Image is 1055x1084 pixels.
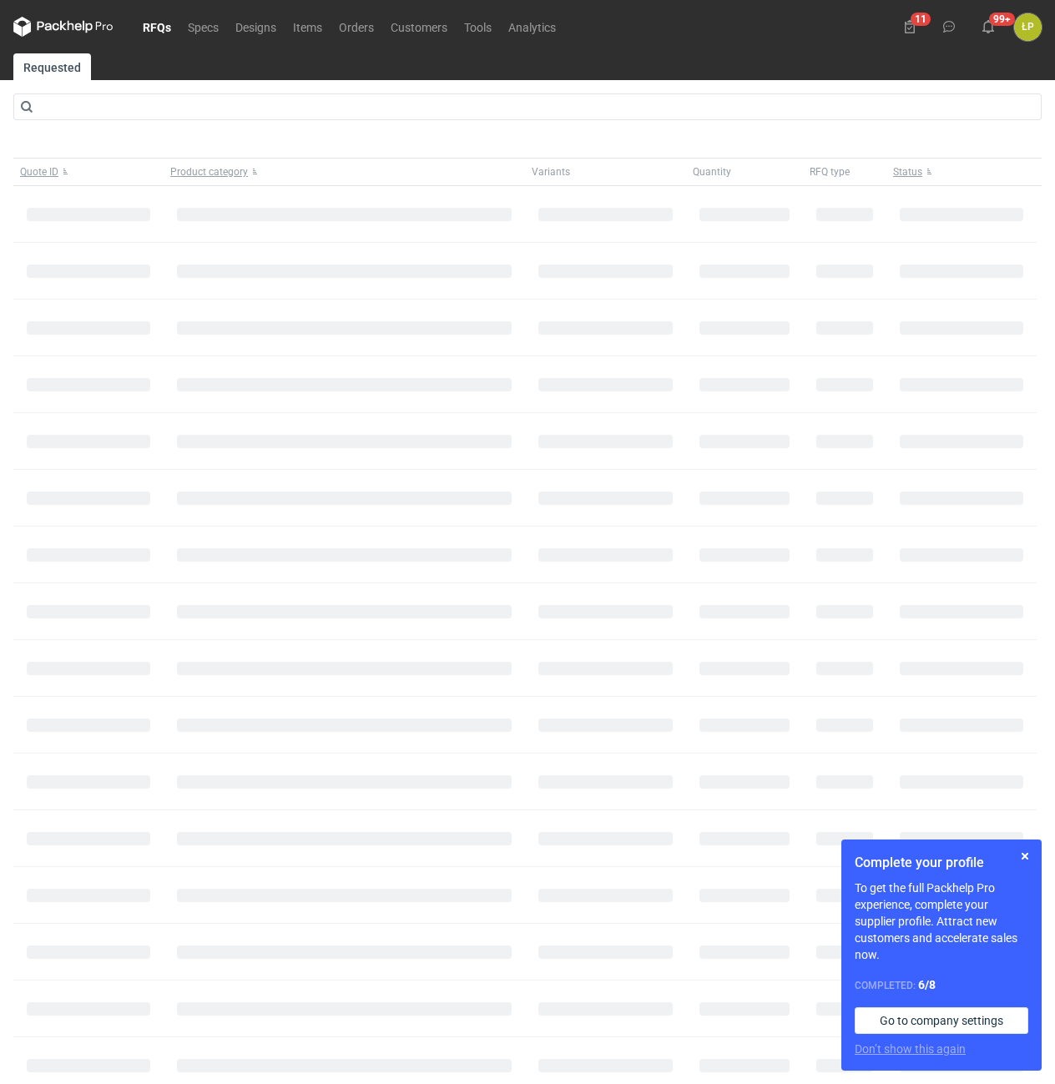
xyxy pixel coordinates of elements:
[164,159,525,185] button: Product category
[227,17,285,37] a: Designs
[532,165,570,179] span: Variants
[179,17,227,37] a: Specs
[170,165,248,179] span: Product category
[20,165,58,179] span: Quote ID
[896,13,923,40] button: 11
[810,165,850,179] span: RFQ type
[500,17,564,37] a: Analytics
[285,17,331,37] a: Items
[855,976,1028,994] div: Completed:
[918,978,936,991] strong: 6 / 8
[1014,13,1042,41] div: Łukasz Postawa
[13,159,164,185] button: Quote ID
[1014,13,1042,41] button: ŁP
[855,1041,966,1057] button: Don’t show this again
[855,880,1028,963] p: To get the full Packhelp Pro experience, complete your supplier profile. Attract new customers an...
[893,165,922,179] span: Status
[1015,846,1035,866] button: Skip for now
[886,159,1037,185] button: Status
[975,13,1002,40] button: 99+
[855,853,1028,873] h1: Complete your profile
[134,17,179,37] a: RFQs
[13,53,91,80] a: Requested
[382,17,456,37] a: Customers
[456,17,500,37] a: Tools
[331,17,382,37] a: Orders
[855,1007,1028,1034] a: Go to company settings
[13,17,114,37] svg: Packhelp Pro
[693,165,731,179] span: Quantity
